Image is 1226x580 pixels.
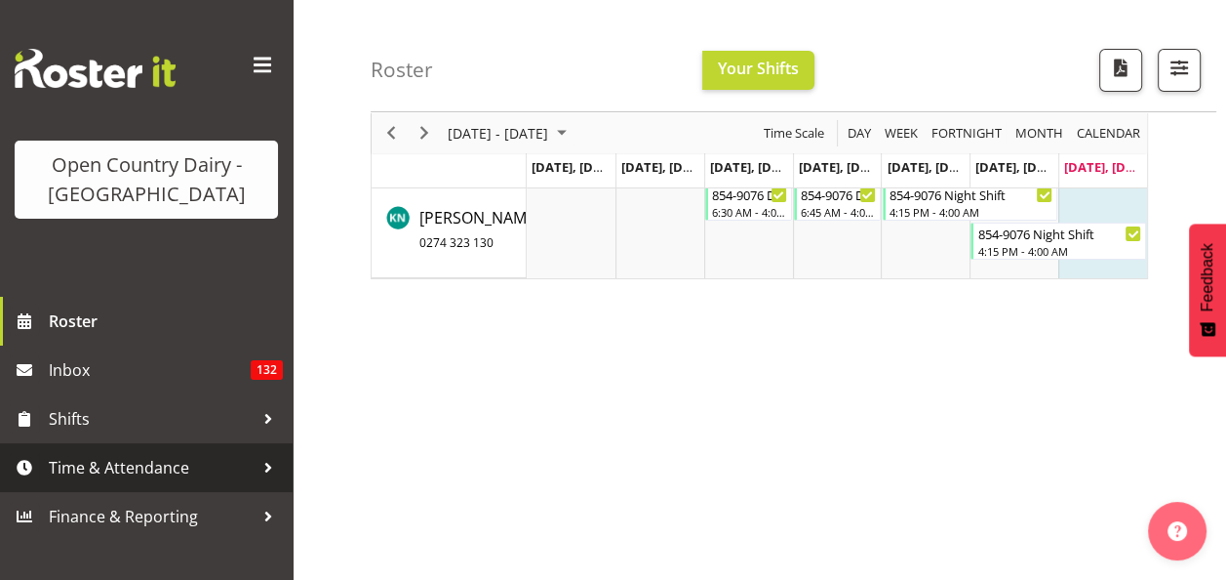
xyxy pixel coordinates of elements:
[1189,224,1226,356] button: Feedback - Show survey
[710,158,799,176] span: [DATE], [DATE]
[1074,121,1144,145] button: Month
[445,121,575,145] button: September 01 - 07, 2025
[1013,121,1065,145] span: Month
[702,51,814,90] button: Your Shifts
[970,223,1146,260] div: Karl Nicol"s event - 854-9076 Night Shift Begin From Saturday, September 6, 2025 at 4:15:00 PM GM...
[34,150,258,209] div: Open Country Dairy - [GEOGRAPHIC_DATA]
[49,453,254,482] span: Time & Attendance
[371,102,1148,279] div: Timeline Week of September 7, 2025
[446,121,550,145] span: [DATE] - [DATE]
[846,121,873,145] span: Day
[49,307,283,336] span: Roster
[977,243,1141,259] div: 4:15 PM - 4:00 AM
[801,204,876,220] div: 6:45 AM - 4:00 PM
[621,158,710,176] span: [DATE], [DATE]
[712,185,787,204] div: 854-9076 Day Shift
[794,184,881,221] div: Karl Nicol"s event - 854-9076 Day Shift Begin From Thursday, September 4, 2025 at 6:45:00 AM GMT+...
[419,234,494,251] span: 0274 323 130
[527,182,1147,278] table: Timeline Week of September 7, 2025
[371,59,433,81] h4: Roster
[883,121,920,145] span: Week
[799,158,888,176] span: [DATE], [DATE]
[761,121,828,145] button: Time Scale
[890,185,1053,204] div: 854-9076 Night Shift
[705,184,792,221] div: Karl Nicol"s event - 854-9076 Day Shift Begin From Wednesday, September 3, 2025 at 6:30:00 AM GMT...
[977,224,1141,243] div: 854-9076 Night Shift
[887,158,975,176] span: [DATE], [DATE]
[408,112,441,153] div: Next
[975,158,1064,176] span: [DATE], [DATE]
[49,502,254,531] span: Finance & Reporting
[251,360,283,380] span: 132
[718,58,799,79] span: Your Shifts
[412,121,438,145] button: Next
[929,121,1004,145] span: Fortnight
[419,207,540,252] span: [PERSON_NAME]
[375,112,408,153] div: Previous
[532,158,620,176] span: [DATE], [DATE]
[882,121,922,145] button: Timeline Week
[712,204,787,220] div: 6:30 AM - 4:00 PM
[1064,158,1153,176] span: [DATE], [DATE]
[419,206,540,253] a: [PERSON_NAME]0274 323 130
[1012,121,1067,145] button: Timeline Month
[929,121,1006,145] button: Fortnight
[49,355,251,385] span: Inbox
[1167,521,1187,541] img: help-xxl-2.png
[1199,243,1216,311] span: Feedback
[890,204,1053,220] div: 4:15 PM - 4:00 AM
[49,404,254,434] span: Shifts
[15,49,176,88] img: Rosterit website logo
[762,121,826,145] span: Time Scale
[1158,49,1201,92] button: Filter Shifts
[801,185,876,204] div: 854-9076 Day Shift
[845,121,875,145] button: Timeline Day
[378,121,405,145] button: Previous
[1099,49,1142,92] button: Download a PDF of the roster according to the set date range.
[372,182,527,278] td: Karl Nicol resource
[1075,121,1142,145] span: calendar
[883,184,1058,221] div: Karl Nicol"s event - 854-9076 Night Shift Begin From Friday, September 5, 2025 at 4:15:00 PM GMT+...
